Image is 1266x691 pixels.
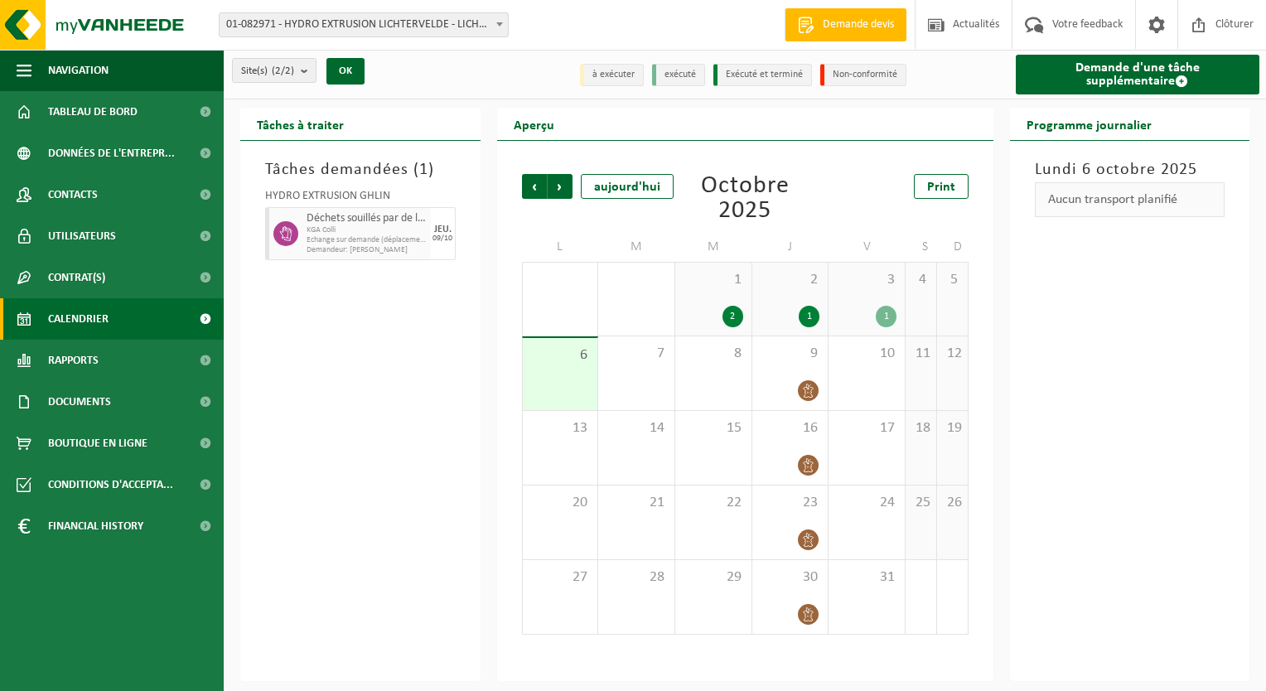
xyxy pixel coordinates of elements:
span: 11 [914,345,928,363]
span: Utilisateurs [48,215,116,257]
span: 27 [531,568,590,587]
span: 30 [761,568,820,587]
button: Site(s)(2/2) [232,58,316,83]
span: KGA Colli [307,225,427,235]
div: 09/10 [432,234,452,243]
span: 1 [684,271,743,289]
span: 14 [606,419,666,437]
span: Précédent [522,174,547,199]
span: 20 [531,494,590,512]
td: S [906,232,937,262]
td: M [598,232,675,262]
h2: Tâches à traiter [240,108,360,140]
h3: Lundi 6 octobre 2025 [1035,157,1225,182]
span: 24 [837,494,896,512]
span: Documents [48,381,111,423]
div: 1 [876,306,896,327]
span: 15 [684,419,743,437]
span: 18 [914,419,928,437]
span: 28 [606,568,666,587]
span: 1 [419,162,428,178]
h2: Programme journalier [1010,108,1168,140]
td: V [829,232,906,262]
span: Echange sur demande (déplacement exclu) [307,235,427,245]
div: 2 [722,306,743,327]
li: à exécuter [580,64,644,86]
a: Demande d'une tâche supplémentaire [1016,55,1260,94]
span: Données de l'entrepr... [48,133,175,174]
span: Contacts [48,174,98,215]
li: exécuté [652,64,705,86]
span: 19 [945,419,959,437]
a: Print [914,174,969,199]
h3: Tâches demandées ( ) [265,157,456,182]
span: 25 [914,494,928,512]
li: Non-conformité [820,64,906,86]
div: Octobre 2025 [676,174,814,224]
span: 31 [837,568,896,587]
span: 01-082971 - HYDRO EXTRUSION LICHTERVELDE - LICHTERVELDE [219,12,509,37]
td: D [937,232,969,262]
span: 7 [606,345,666,363]
a: Demande devis [785,8,906,41]
td: J [752,232,829,262]
span: Contrat(s) [48,257,105,298]
span: 13 [531,419,590,437]
span: 2 [761,271,820,289]
iframe: chat widget [8,655,277,691]
span: Print [927,181,955,194]
span: 8 [684,345,743,363]
span: 16 [761,419,820,437]
span: 17 [837,419,896,437]
span: 6 [531,346,590,365]
span: Déchets souillés par de l'huile [307,212,427,225]
div: HYDRO EXTRUSION GHLIN [265,191,456,207]
td: L [522,232,599,262]
div: aujourd'hui [581,174,674,199]
span: Boutique en ligne [48,423,147,464]
span: Tableau de bord [48,91,138,133]
span: 21 [606,494,666,512]
span: 9 [761,345,820,363]
span: 3 [837,271,896,289]
li: Exécuté et terminé [713,64,812,86]
span: Conditions d'accepta... [48,464,173,505]
span: Rapports [48,340,99,381]
span: Navigation [48,50,109,91]
span: Calendrier [48,298,109,340]
span: Financial History [48,505,143,547]
span: 12 [945,345,959,363]
div: JEU. [434,225,452,234]
span: Suivant [548,174,573,199]
count: (2/2) [272,65,294,76]
span: 26 [945,494,959,512]
div: 1 [799,306,819,327]
span: Demande devis [819,17,898,33]
span: 23 [761,494,820,512]
td: M [675,232,752,262]
span: 10 [837,345,896,363]
span: 29 [684,568,743,587]
div: Aucun transport planifié [1035,182,1225,217]
span: 4 [914,271,928,289]
h2: Aperçu [497,108,571,140]
span: 22 [684,494,743,512]
span: Demandeur: [PERSON_NAME] [307,245,427,255]
span: 5 [945,271,959,289]
span: Site(s) [241,59,294,84]
span: 01-082971 - HYDRO EXTRUSION LICHTERVELDE - LICHTERVELDE [220,13,508,36]
button: OK [326,58,365,85]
